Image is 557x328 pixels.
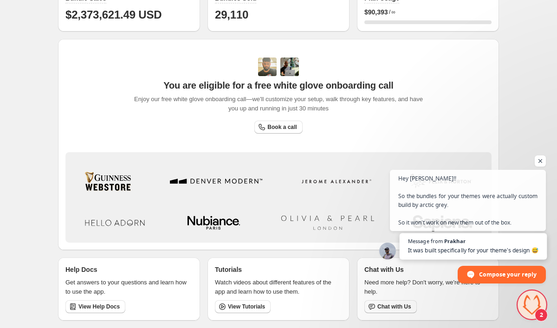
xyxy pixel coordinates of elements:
[479,266,537,283] span: Compose your reply
[267,123,297,131] span: Book a call
[215,265,242,274] p: Tutorials
[215,278,342,296] p: Watch videos about different features of the app and learn how to use them.
[364,265,404,274] p: Chat with Us
[163,80,393,91] span: You are eligible for a free white glove onboarding call
[280,58,299,76] img: Prakhar
[364,7,492,17] div: /
[65,300,125,313] a: View Help Docs
[391,8,395,16] span: ∞
[444,238,466,244] span: Prakhar
[215,7,342,22] h1: 29,110
[78,303,120,310] span: View Help Docs
[215,300,271,313] a: View Tutorials
[364,300,417,313] button: Chat with Us
[364,278,492,296] p: Need more help? Don't worry, we're here to help.
[518,291,546,319] div: Open chat
[254,121,302,134] a: Book a call
[398,174,538,227] span: Hey [PERSON_NAME]!! So the bundles for your themes were actually custom build by arctic grey. So ...
[535,309,548,322] span: 2
[228,303,265,310] span: View Tutorials
[258,58,277,76] img: Adi
[408,238,443,244] span: Message from
[364,7,388,17] span: $ 90,393
[377,303,411,310] span: Chat with Us
[65,265,97,274] p: Help Docs
[65,7,193,22] h1: $2,373,621.49 USD
[130,95,428,113] span: Enjoy our free white glove onboarding call—we'll customize your setup, walk through key features,...
[408,246,538,255] span: It was built specifically for your theme’s design 😅
[65,278,193,296] p: Get answers to your questions and learn how to use the app.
